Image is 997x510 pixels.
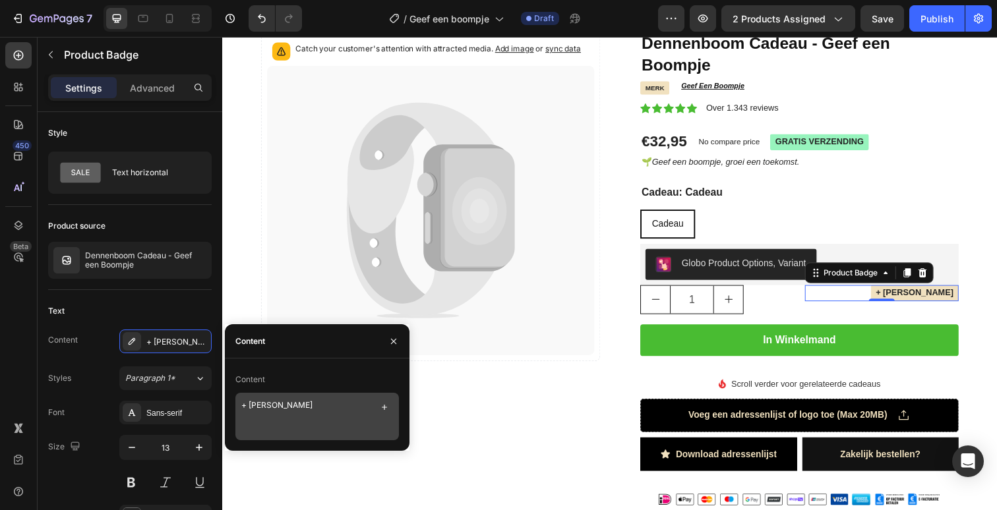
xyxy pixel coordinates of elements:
[64,47,206,63] p: Product Badge
[53,247,80,273] img: product feature img
[438,123,589,132] i: Geef een boompje, groei een toekomst.
[427,254,457,283] button: decrement
[48,305,65,317] div: Text
[404,12,407,26] span: /
[125,372,175,384] span: Paragraph 1*
[112,157,193,188] div: Text horizontal
[921,12,953,26] div: Publish
[469,225,596,239] div: Globo Product Options, Variant
[721,5,855,32] button: 2 products assigned
[5,5,98,32] button: 7
[222,37,997,510] iframe: Design area
[611,235,672,247] div: Product Badge
[502,254,531,283] button: increment
[48,372,71,384] div: Styles
[952,445,984,477] div: Open Intercom Messenger
[427,45,456,59] pre: merk
[457,254,502,283] input: quantity
[86,11,92,26] p: 7
[559,99,660,116] pre: GRATIS VERZENDING
[48,127,67,139] div: Style
[427,151,512,167] legend: Cadeau: Cadeau
[235,374,265,385] div: Content
[13,140,32,151] div: 450
[592,409,752,444] button: <p><span style="font-size:14px;"><strong>Zakelijk bestellen?</strong></span></p>
[48,407,65,418] div: Font
[65,81,102,95] p: Settings
[909,5,965,32] button: Publish
[861,5,904,32] button: Save
[146,407,208,419] div: Sans-serif
[235,335,265,347] div: Content
[520,349,672,362] p: Scroll verder voor gerelateerde cadeaus
[48,334,78,346] div: Content
[476,378,679,395] div: Voeg een adressenlijst of logo toe (Max 20MB)
[119,366,212,390] button: Paragraph 1*
[631,421,713,432] strong: Zakelijk bestellen?
[10,241,32,252] div: Beta
[48,438,83,456] div: Size
[130,81,175,95] p: Advanced
[494,67,568,80] p: Over 1.343 reviews
[438,186,471,196] span: Cadeau
[409,12,489,26] span: Geef een boompje
[534,13,554,24] span: Draft
[505,349,516,360] img: Alt Image
[427,294,752,326] button: In Winkelmand
[552,303,626,317] div: In Winkelmand
[872,13,893,24] span: Save
[85,251,206,269] p: Dennenboom Cadeau - Geef een Boompje
[733,12,826,26] span: 2 products assigned
[428,123,750,134] p: 🌱
[486,103,549,111] p: No compare price
[146,336,208,348] div: + [PERSON_NAME]
[463,421,566,432] strong: Download adressenlijst
[427,409,587,444] a: Download adressenlijst
[427,96,475,119] div: €32,95
[48,220,106,232] div: Product source
[427,121,752,135] div: Rich Text Editor. Editing area: main
[432,217,607,248] button: Globo Product Options, Variant
[442,225,458,241] img: CNmi6eePj4UDEAE=.png
[662,254,752,270] pre: + [PERSON_NAME]
[467,43,534,59] h2: Geef Een Boompje
[249,5,302,32] div: Undo/Redo
[427,457,752,486] img: gempages_561303264268649557-e7636dd2-de62-41ee-898d-60240599214c.png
